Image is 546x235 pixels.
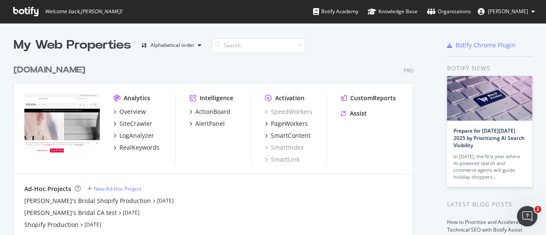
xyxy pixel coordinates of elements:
[350,109,367,118] div: Assist
[14,64,89,76] a: [DOMAIN_NAME]
[471,5,542,18] button: [PERSON_NAME]
[113,119,152,128] a: SiteCrawler
[313,7,358,16] div: Botify Academy
[24,197,151,205] a: [PERSON_NAME]'s Bridal Shopify Production
[189,119,225,128] a: AlertPanel
[447,64,532,73] div: Botify news
[271,131,311,140] div: SmartContent
[488,8,528,15] span: Brahma Darapaneni
[341,109,367,118] a: Assist
[157,197,174,204] a: [DATE]
[113,131,154,140] a: LogAnalyzer
[84,221,101,228] a: [DATE]
[124,94,150,102] div: Analytics
[14,37,131,54] div: My Web Properties
[447,218,523,233] a: How to Prioritize and Accelerate Technical SEO with Botify Assist
[87,185,141,192] a: New Ad-Hoc Project
[447,200,532,209] div: Latest Blog Posts
[265,143,304,152] a: SmartIndex
[123,209,139,216] a: [DATE]
[350,94,396,102] div: CustomReports
[189,107,230,116] a: ActionBoard
[275,94,305,102] div: Activation
[24,94,100,154] img: davidsbridal.com
[119,131,154,140] div: LogAnalyzer
[119,143,160,152] div: RealKeywords
[14,64,85,76] div: [DOMAIN_NAME]
[24,220,78,229] a: Shopify Production
[24,209,117,217] a: [PERSON_NAME]'s Bridal CA test
[427,7,471,16] div: Organizations
[265,155,299,164] a: SmartLink
[271,119,308,128] div: PageWorkers
[119,119,152,128] div: SiteCrawler
[404,67,413,74] div: Pro
[341,94,396,102] a: CustomReports
[447,41,516,49] a: Botify Chrome Plugin
[447,76,532,121] img: Prepare for Black Friday 2025 by Prioritizing AI Search Visibility
[138,38,205,52] button: Alphabetical order
[45,8,122,15] span: Welcome back, [PERSON_NAME] !
[517,206,537,226] iframe: Intercom live chat
[24,185,71,193] div: Ad-Hoc Projects
[453,127,525,149] a: Prepare for [DATE][DATE] 2025 by Prioritizing AI Search Visibility
[368,7,418,16] div: Knowledge Base
[456,41,516,49] div: Botify Chrome Plugin
[94,185,141,192] div: New Ad-Hoc Project
[212,38,305,53] input: Search
[534,206,541,213] span: 1
[195,119,225,128] div: AlertPanel
[265,119,308,128] a: PageWorkers
[200,94,233,102] div: Intelligence
[195,107,230,116] div: ActionBoard
[265,107,312,116] a: SpeedWorkers
[119,107,146,116] div: Overview
[151,43,195,48] div: Alphabetical order
[113,107,146,116] a: Overview
[113,143,160,152] a: RealKeywords
[453,153,526,180] div: In [DATE], the first year where AI-powered search and commerce agents will guide holiday shoppers…
[265,131,311,140] a: SmartContent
